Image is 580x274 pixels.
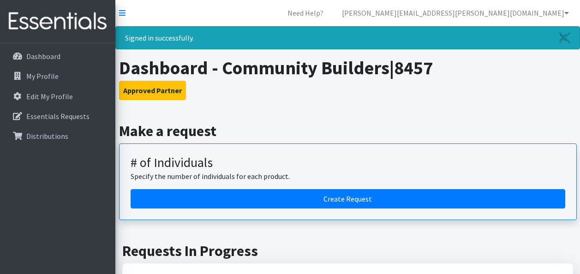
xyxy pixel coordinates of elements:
p: My Profile [26,71,59,81]
button: Approved Partner [119,81,186,100]
h2: Requests In Progress [122,242,573,260]
a: Dashboard [4,47,112,66]
a: Edit My Profile [4,87,112,106]
a: My Profile [4,67,112,85]
h2: Make a request [119,122,577,140]
h1: Dashboard - Community Builders|8457 [119,57,577,79]
a: [PERSON_NAME][EMAIL_ADDRESS][PERSON_NAME][DOMAIN_NAME] [335,4,576,22]
a: Essentials Requests [4,107,112,125]
div: Signed in successfully. [115,26,580,49]
a: Distributions [4,127,112,145]
p: Essentials Requests [26,112,90,121]
h3: # of Individuals [131,155,565,171]
p: Specify the number of individuals for each product. [131,171,565,182]
a: Create a request by number of individuals [131,189,565,208]
p: Dashboard [26,52,60,61]
img: HumanEssentials [4,6,112,37]
a: Close [550,27,580,49]
p: Edit My Profile [26,92,73,101]
a: Need Help? [280,4,331,22]
p: Distributions [26,131,68,141]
